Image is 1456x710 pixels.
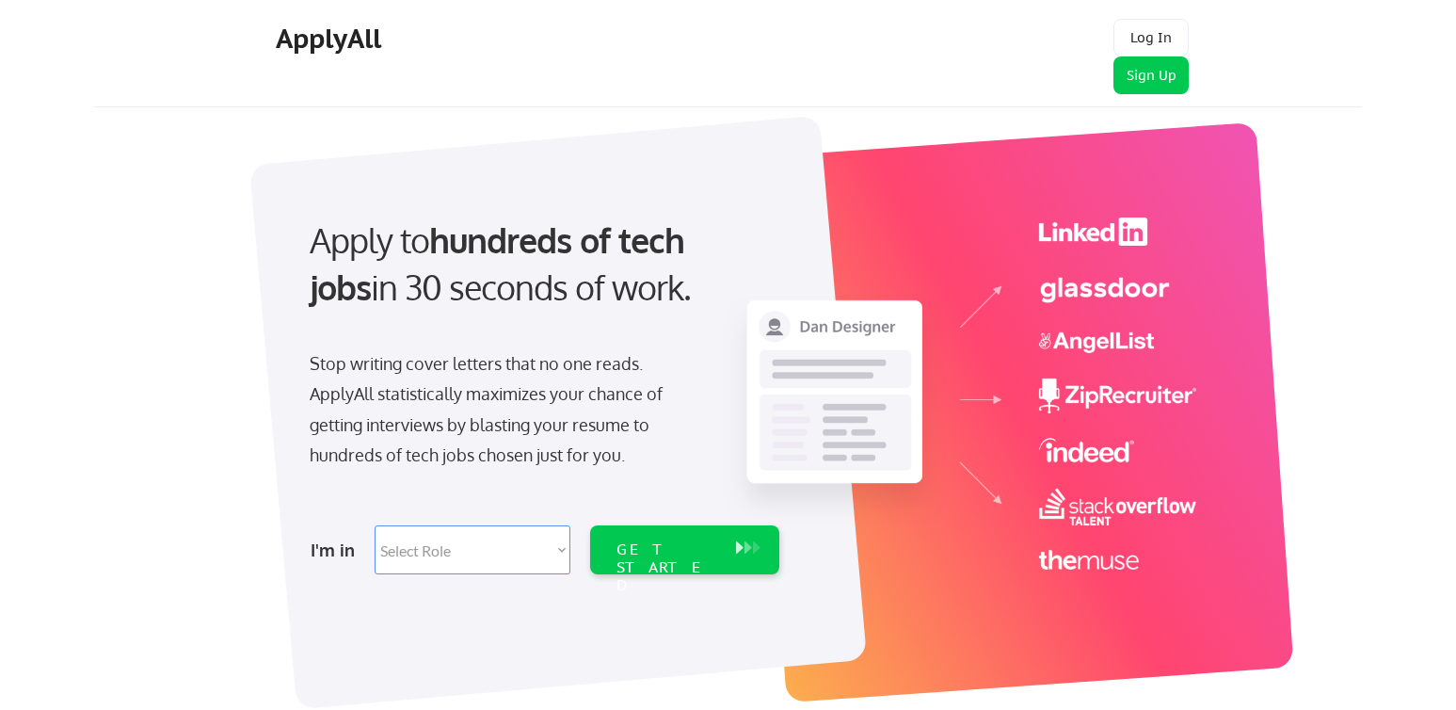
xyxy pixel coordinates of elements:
[616,541,717,595] div: GET STARTED
[1113,19,1189,56] button: Log In
[311,535,363,565] div: I'm in
[310,348,696,471] div: Stop writing cover letters that no one reads. ApplyAll statistically maximizes your chance of get...
[276,23,387,55] div: ApplyAll
[310,217,772,312] div: Apply to in 30 seconds of work.
[310,218,693,308] strong: hundreds of tech jobs
[1113,56,1189,94] button: Sign Up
